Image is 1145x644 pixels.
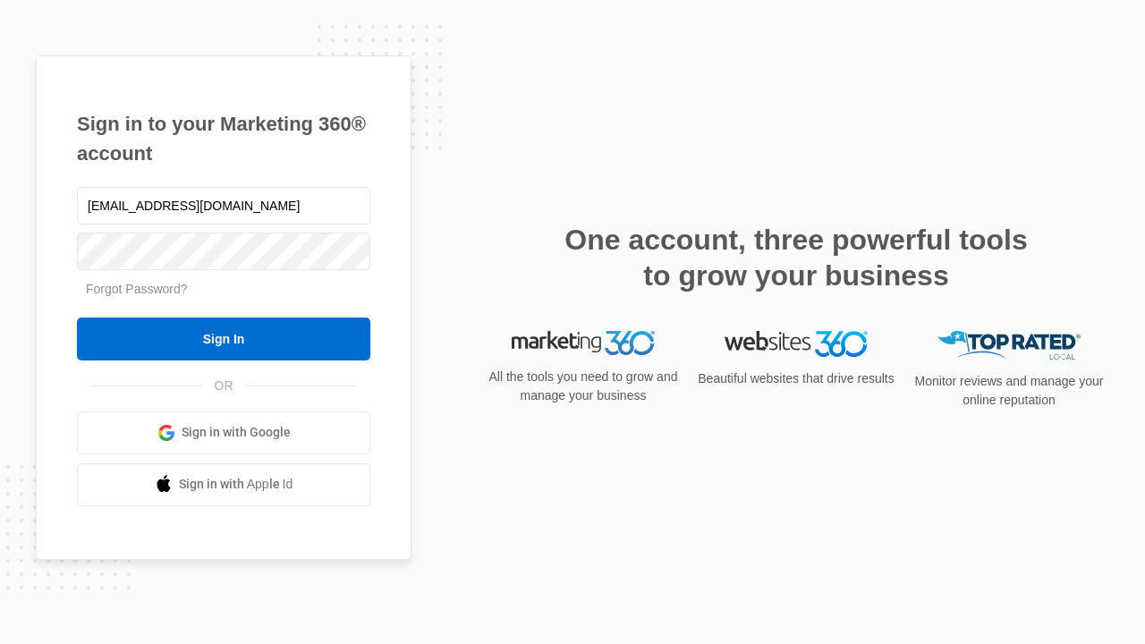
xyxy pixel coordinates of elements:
[77,187,370,225] input: Email
[77,411,370,454] a: Sign in with Google
[179,475,293,494] span: Sign in with Apple Id
[937,331,1081,360] img: Top Rated Local
[202,377,246,395] span: OR
[86,282,188,296] a: Forgot Password?
[696,369,896,388] p: Beautiful websites that drive results
[483,368,683,405] p: All the tools you need to grow and manage your business
[182,423,291,442] span: Sign in with Google
[725,331,868,357] img: Websites 360
[559,222,1033,293] h2: One account, three powerful tools to grow your business
[77,463,370,506] a: Sign in with Apple Id
[909,372,1109,410] p: Monitor reviews and manage your online reputation
[77,109,370,168] h1: Sign in to your Marketing 360® account
[512,331,655,356] img: Marketing 360
[77,318,370,360] input: Sign In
